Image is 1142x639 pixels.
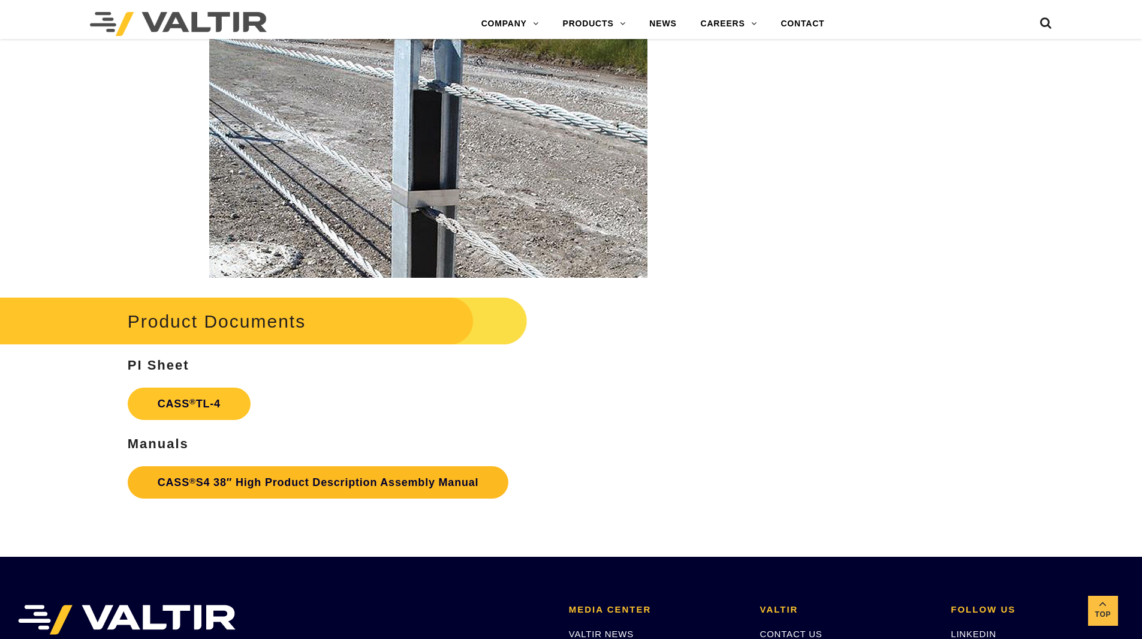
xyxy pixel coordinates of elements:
[951,629,996,639] a: LINKEDIN
[189,476,196,485] sup: ®
[637,12,688,36] a: NEWS
[769,12,836,36] a: CONTACT
[1088,596,1118,626] a: Top
[689,12,769,36] a: CAREERS
[128,436,189,451] strong: Manuals
[128,358,189,373] strong: PI Sheet
[189,397,196,406] sup: ®
[1088,608,1118,622] span: Top
[760,605,933,615] h2: VALTIR
[469,12,551,36] a: COMPANY
[951,605,1124,615] h2: FOLLOW US
[569,629,634,639] a: VALTIR NEWS
[90,12,267,36] img: Valtir
[18,605,236,635] img: VALTIR
[760,629,822,639] a: CONTACT US
[569,605,742,615] h2: MEDIA CENTER
[128,388,251,420] a: CASS®TL-4
[128,466,509,499] a: CASS®S4 38″ High Product Description Assembly Manual
[551,12,638,36] a: PRODUCTS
